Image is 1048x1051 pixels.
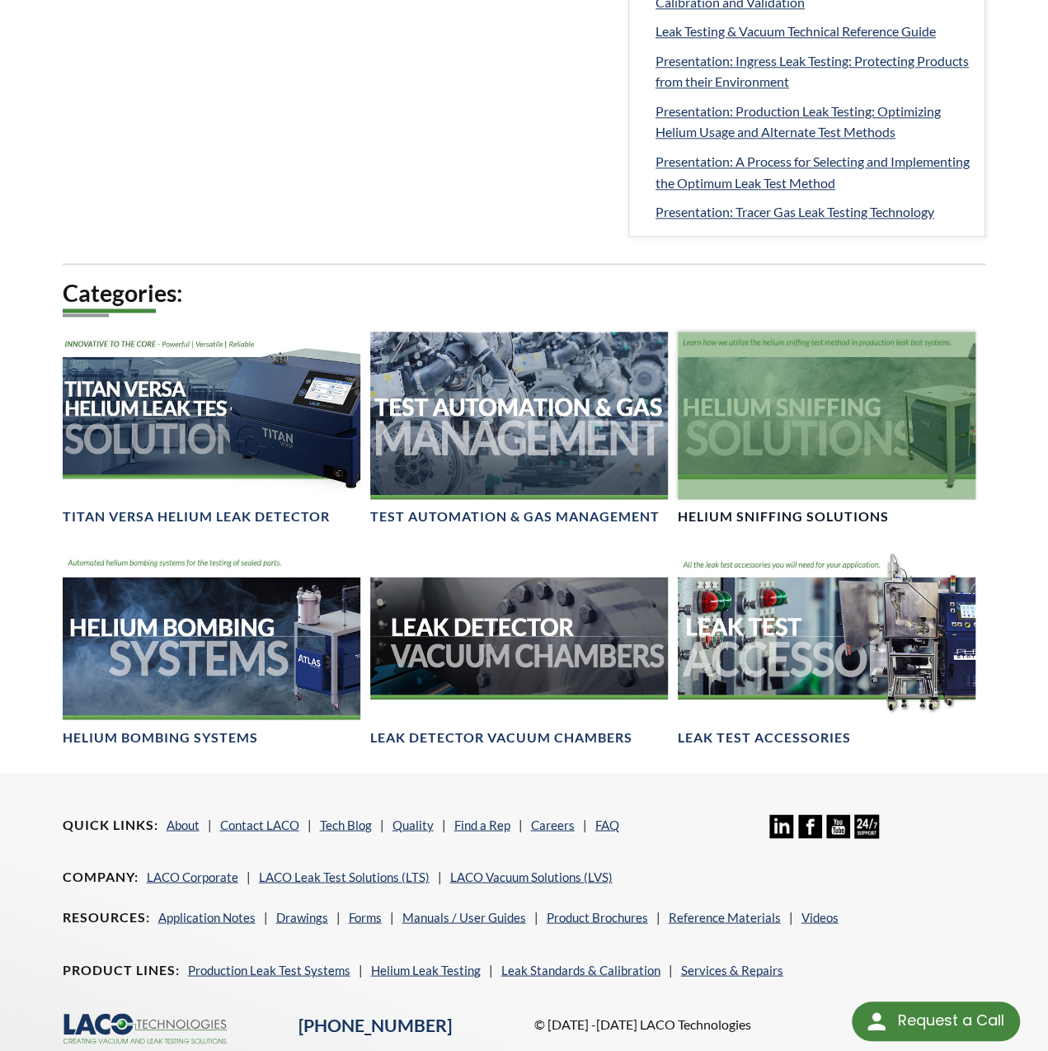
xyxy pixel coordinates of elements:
h4: Leak Test Accessories [678,728,851,746]
p: © [DATE] -[DATE] LACO Technologies [533,1013,985,1035]
a: TITAN VERSA Helium Leak Test Solutions headerTITAN VERSA Helium Leak Detector [63,332,360,525]
a: Services & Repairs [681,962,783,977]
span: Presentation: Ingress Leak Testing: Protecting Products from their Environment [656,53,969,90]
a: Presentation: Ingress Leak Testing: Protecting Products from their Environment [656,50,972,92]
a: Manuals / User Guides [402,909,526,924]
a: Leak Testing & Vacuum Technical Reference Guide [656,21,972,42]
a: About [167,817,200,832]
a: Leak Standards & Calibration [501,962,660,977]
a: FAQ [595,817,619,832]
h4: Resources [63,908,150,926]
a: Presentation: Tracer Gas Leak Testing Technology [656,201,972,223]
a: Application Notes [158,909,256,924]
a: Reference Materials [669,909,781,924]
a: Drawings [276,909,328,924]
a: Videos [801,909,839,924]
a: 24/7 Support [854,826,878,841]
span: Presentation: Production Leak Testing: Optimizing Helium Usage and Alternate Test Methods [656,103,941,140]
a: Presentation: Production Leak Testing: Optimizing Helium Usage and Alternate Test Methods [656,101,972,143]
a: Helium Sniffing Solutions headerHelium Sniffing Solutions [678,332,975,525]
a: Forms [349,909,382,924]
h4: Helium Sniffing Solutions [678,508,889,525]
a: Tech Blog [320,817,372,832]
a: Presentation: A Process for Selecting and Implementing the Optimum Leak Test Method [656,151,972,193]
a: Product Brochures [547,909,648,924]
a: Careers [531,817,575,832]
a: [PHONE_NUMBER] [298,1014,452,1035]
a: Helium Bombing Systems BannerHelium Bombing Systems [63,552,360,746]
h4: Product Lines [63,961,180,978]
div: Request a Call [852,1002,1020,1041]
span: Presentation: Tracer Gas Leak Testing Technology [656,204,934,219]
h4: TITAN VERSA Helium Leak Detector [63,508,330,525]
a: Production Leak Test Systems [188,962,350,977]
h4: Helium Bombing Systems [63,728,258,746]
a: LACO Leak Test Solutions (LTS) [259,869,430,884]
a: Test Automation & Gas Management headerTest Automation & Gas Management [370,332,668,525]
img: 24/7 Support Icon [854,814,878,838]
span: Presentation: A Process for Selecting and Implementing the Optimum Leak Test Method [656,153,970,191]
a: Contact LACO [220,817,299,832]
a: Quality [392,817,434,832]
div: Request a Call [897,1002,1003,1039]
h4: Company [63,868,139,885]
span: Leak Testing & Vacuum Technical Reference Guide [656,23,936,39]
h2: Categories: [63,278,986,309]
a: Helium Leak Testing [371,962,481,977]
a: Leak Test Vacuum Chambers headerLeak Detector Vacuum Chambers [370,552,668,746]
img: round button [863,1008,890,1035]
a: Leak Test Accessories headerLeak Test Accessories [678,552,975,746]
a: LACO Corporate [147,869,238,884]
h4: Leak Detector Vacuum Chambers [370,728,632,746]
h4: Quick Links [63,816,158,833]
h4: Test Automation & Gas Management [370,508,660,525]
a: LACO Vacuum Solutions (LVS) [450,869,613,884]
a: Find a Rep [454,817,510,832]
